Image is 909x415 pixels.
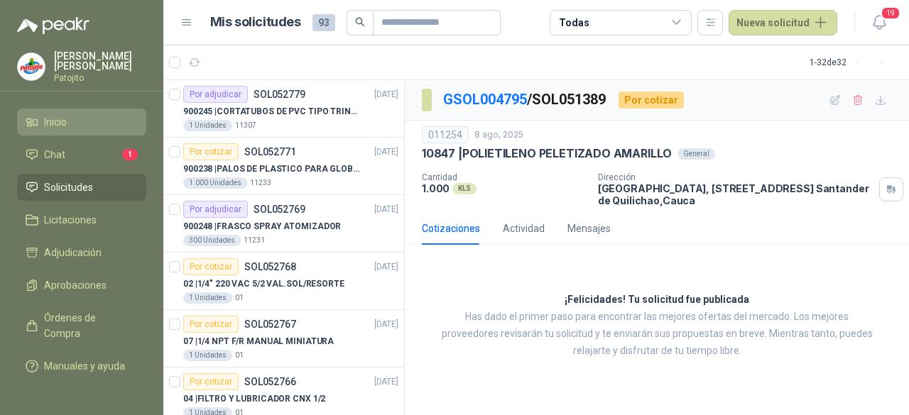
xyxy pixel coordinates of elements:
a: Solicitudes [17,174,146,201]
span: Inicio [44,114,67,130]
span: Solicitudes [44,179,93,195]
span: Licitaciones [44,212,97,228]
p: 900248 | FRASCO SPRAY ATOMIZADOR [183,220,341,233]
div: Por adjudicar [183,201,248,218]
div: 1 - 32 de 32 [810,51,892,74]
p: / SOL051389 [443,89,607,111]
a: Manuales y ayuda [17,353,146,380]
div: 1 Unidades [183,350,232,361]
p: 900238 | PALOS DE PLASTICO PARA GLOBOS [183,162,360,176]
p: 900245 | CORTATUBOS DE PVC TIPO TRINQUETE [183,105,360,118]
img: Logo peakr [17,17,89,34]
div: Por cotizar [183,373,239,390]
div: 1 Unidades [183,292,232,304]
p: 01 [235,292,244,304]
span: Manuales y ayuda [44,358,125,374]
p: [DATE] [374,88,398,101]
p: 10847 | POLIETILENO PELETIZADO AMARILLO [422,146,672,161]
h1: Mis solicitudes [210,12,301,33]
span: search [355,17,365,27]
a: Aprobaciones [17,272,146,299]
p: [DATE] [374,318,398,331]
div: Por cotizar [183,143,239,160]
a: Chat1 [17,141,146,168]
p: 01 [235,350,244,361]
button: 19 [866,10,892,35]
h3: ¡Felicidades! Tu solicitud fue publicada [565,292,749,309]
a: Licitaciones [17,206,146,233]
div: Por cotizar [183,258,239,275]
img: Company Logo [18,53,45,80]
div: Todas [559,15,589,31]
p: 1.000 [422,182,450,194]
p: [DATE] [374,375,398,389]
p: Cantidad [422,172,587,182]
a: Inicio [17,109,146,135]
span: 19 [881,6,900,20]
p: [PERSON_NAME] [PERSON_NAME] [54,51,146,71]
div: 1.000 Unidades [183,177,247,189]
a: Por adjudicarSOL052779[DATE] 900245 |CORTATUBOS DE PVC TIPO TRINQUETE1 Unidades11307 [163,80,404,138]
span: 1 [122,149,138,160]
div: General [677,148,715,160]
p: SOL052769 [254,204,305,214]
p: 11233 [250,177,271,189]
div: 011254 [422,126,469,143]
a: Por cotizarSOL052767[DATE] 07 |1/4 NPT F/R MANUAL MINIATURA1 Unidades01 [163,310,404,367]
p: [DATE] [374,260,398,274]
p: [GEOGRAPHIC_DATA], [STREET_ADDRESS] Santander de Quilichao , Cauca [598,182,873,206]
p: SOL052771 [244,147,296,157]
div: Por cotizar [619,92,684,109]
p: 8 ago, 2025 [474,128,523,142]
p: SOL052779 [254,89,305,99]
p: SOL052767 [244,319,296,329]
p: 07 | 1/4 NPT F/R MANUAL MINIATURA [183,335,334,348]
div: 300 Unidades [183,235,241,246]
p: 04 | FILTRO Y LUBRICADOR CNX 1/2 [183,392,325,406]
p: SOL052766 [244,377,296,387]
span: Órdenes de Compra [44,310,133,341]
a: Adjudicación [17,239,146,266]
a: GSOL004795 [443,91,527,108]
a: Por adjudicarSOL052769[DATE] 900248 |FRASCO SPRAY ATOMIZADOR300 Unidades11231 [163,195,404,253]
p: 11231 [244,235,265,246]
button: Nueva solicitud [729,10,837,35]
p: 02 | 1/4" 220 VAC 5/2 VAL.SOL/RESORTE [183,277,344,291]
span: Adjudicación [44,245,102,260]
div: Por adjudicar [183,86,248,103]
a: Por cotizarSOL052771[DATE] 900238 |PALOS DE PLASTICO PARA GLOBOS1.000 Unidades11233 [163,138,404,195]
a: Órdenes de Compra [17,304,146,347]
p: Patojito [54,74,146,82]
p: 11307 [235,120,256,131]
p: Dirección [598,172,873,182]
div: Mensajes [567,221,611,236]
span: 93 [312,14,335,31]
p: [DATE] [374,203,398,216]
span: Chat [44,147,65,162]
div: KLS [452,183,477,194]
div: Cotizaciones [422,221,480,236]
div: 1 Unidades [183,120,232,131]
span: Aprobaciones [44,277,107,293]
p: [DATE] [374,145,398,159]
p: SOL052768 [244,262,296,272]
p: Has dado el primer paso para encontrar las mejores ofertas del mercado. Los mejores proveedores r... [440,309,873,360]
div: Por cotizar [183,316,239,333]
a: Por cotizarSOL052768[DATE] 02 |1/4" 220 VAC 5/2 VAL.SOL/RESORTE1 Unidades01 [163,253,404,310]
div: Actividad [503,221,545,236]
